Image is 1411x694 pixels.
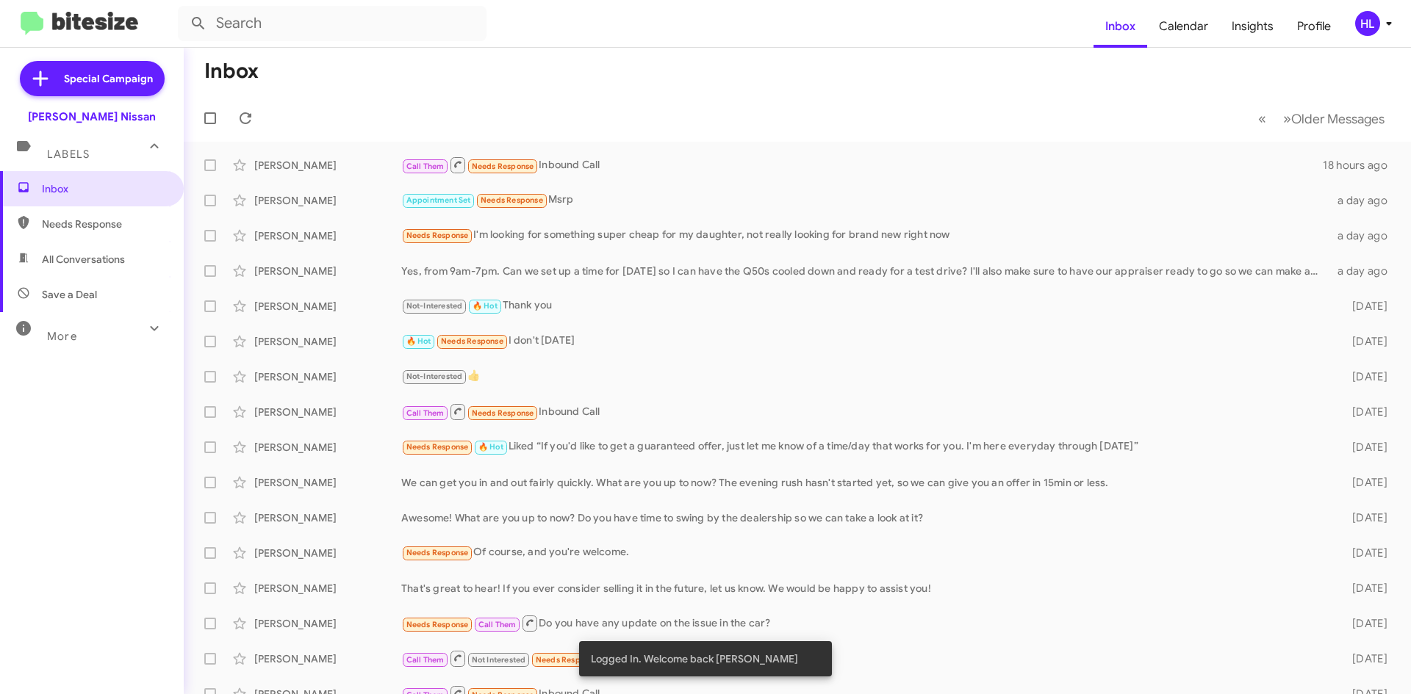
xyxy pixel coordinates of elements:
span: All Conversations [42,252,125,267]
div: [DATE] [1329,440,1399,455]
div: [DATE] [1329,581,1399,596]
span: 🔥 Hot [478,442,503,452]
a: Insights [1220,5,1285,48]
div: [PERSON_NAME] [254,616,401,631]
span: Save a Deal [42,287,97,302]
div: Do you have any update on the issue in the car? [401,614,1329,632]
div: Thank you [401,297,1329,314]
span: Needs Response [536,655,598,665]
a: Inbox [1094,5,1147,48]
span: Not-Interested [406,301,463,311]
div: [PERSON_NAME] [254,405,401,419]
div: [PERSON_NAME] [254,475,401,490]
div: a day ago [1329,264,1399,278]
button: Next [1274,104,1393,134]
div: [PERSON_NAME] [254,510,401,525]
div: [DATE] [1329,546,1399,560]
span: Not-Interested [406,372,463,381]
div: [DATE] [1329,405,1399,419]
div: a day ago [1329,228,1399,243]
span: Needs Response [472,408,534,418]
div: That's great to hear! If you ever consider selling it in the future, let us know. We would be hap... [401,581,1329,596]
span: Needs Response [441,336,503,346]
div: [PERSON_NAME] [254,264,401,278]
span: More [47,330,77,343]
span: Not Interested [472,655,526,665]
div: [PERSON_NAME] [254,546,401,560]
div: [PERSON_NAME] Nissan [28,109,156,124]
span: Needs Response [406,620,469,629]
div: Liked “If you'd like to get a guaranteed offer, just let me know of a time/day that works for you... [401,438,1329,455]
div: Inbound Call [401,402,1329,421]
div: [PERSON_NAME] [254,581,401,596]
span: 🔥 Hot [473,301,498,311]
span: » [1283,109,1291,128]
div: [DATE] [1329,510,1399,525]
button: HL [1343,11,1395,36]
a: Profile [1285,5,1343,48]
div: [PERSON_NAME] [254,228,401,243]
div: [DATE] [1329,475,1399,490]
div: [DATE] [1329,299,1399,314]
span: « [1258,109,1266,128]
span: Needs Response [481,195,543,205]
div: a day ago [1329,193,1399,208]
div: [PERSON_NAME] [254,440,401,455]
div: Thanks. [401,649,1329,668]
div: [PERSON_NAME] [254,334,401,349]
div: [PERSON_NAME] [254,369,401,384]
div: [DATE] [1329,369,1399,384]
span: 🔥 Hot [406,336,431,346]
div: [PERSON_NAME] [254,158,401,173]
div: [DATE] [1329,616,1399,631]
div: 18 hours ago [1323,158,1399,173]
h1: Inbox [204,59,259,83]
div: We can get you in and out fairly quickly. What are you up to now? The evening rush hasn't started... [401,475,1329,490]
div: [DATE] [1329,334,1399,349]
span: Older Messages [1291,111,1385,127]
div: Inbound Call [401,156,1323,174]
div: 👍 [401,368,1329,385]
div: HL [1355,11,1380,36]
div: I don't [DATE] [401,333,1329,350]
span: Call Them [478,620,517,629]
div: [PERSON_NAME] [254,193,401,208]
span: Call Them [406,655,445,665]
span: Logged In. Welcome back [PERSON_NAME] [591,651,798,666]
div: [PERSON_NAME] [254,299,401,314]
div: [DATE] [1329,651,1399,666]
span: Needs Response [406,231,469,240]
a: Special Campaign [20,61,165,96]
div: Msrp [401,192,1329,209]
span: Needs Response [472,162,534,171]
span: Call Them [406,408,445,418]
div: I'm looking for something super cheap for my daughter, not really looking for brand new right now [401,227,1329,244]
span: Needs Response [406,442,469,452]
button: Previous [1249,104,1275,134]
div: Yes, from 9am-7pm. Can we set up a time for [DATE] so I can have the Q50s cooled down and ready f... [401,264,1329,278]
span: Special Campaign [64,71,153,86]
div: Of course, and you're welcome. [401,544,1329,561]
nav: Page navigation example [1250,104,1393,134]
input: Search [178,6,487,41]
span: Needs Response [42,217,167,231]
a: Calendar [1147,5,1220,48]
span: Inbox [42,181,167,196]
div: Awesome! What are you up to now? Do you have time to swing by the dealership so we can take a loo... [401,510,1329,525]
span: Appointment Set [406,195,471,205]
span: Call Them [406,162,445,171]
span: Labels [47,148,90,161]
div: [PERSON_NAME] [254,651,401,666]
span: Needs Response [406,548,469,557]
